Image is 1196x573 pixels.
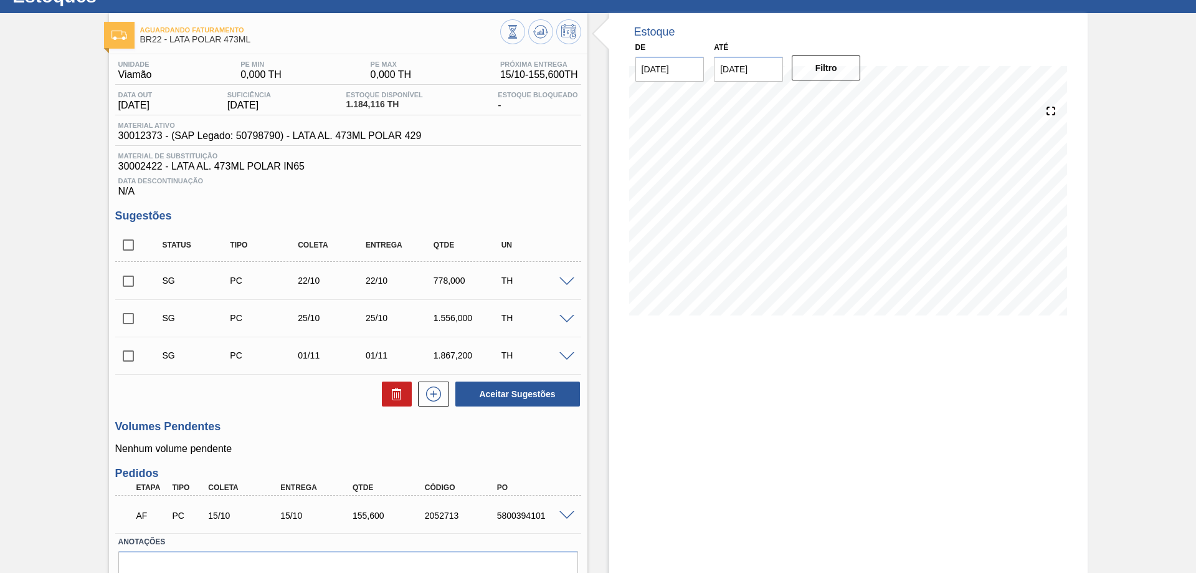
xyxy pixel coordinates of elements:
[277,511,358,521] div: 15/10/2025
[159,313,235,323] div: Sugestão Criada
[133,483,171,492] div: Etapa
[115,420,581,433] h3: Volumes Pendentes
[295,350,370,360] div: 01/11/2025
[635,43,646,52] label: De
[363,241,438,249] div: Entrega
[500,69,578,80] span: 15/10 - 155,600 TH
[498,241,574,249] div: UN
[169,511,206,521] div: Pedido de Compra
[528,19,553,44] button: Atualizar Gráfico
[227,241,302,249] div: Tipo
[449,380,581,408] div: Aceitar Sugestões
[118,60,152,68] span: Unidade
[227,313,302,323] div: Pedido de Compra
[205,483,286,492] div: Coleta
[169,483,206,492] div: Tipo
[227,276,302,286] div: Pedido de Compra
[422,511,503,521] div: 2052713
[136,511,168,521] p: AF
[118,177,578,185] span: Data Descontinuação
[159,276,235,286] div: Sugestão Criada
[634,26,675,39] div: Estoque
[412,382,449,407] div: Nova sugestão
[277,483,358,492] div: Entrega
[115,467,581,480] h3: Pedidos
[112,31,127,40] img: Ícone
[498,91,577,99] span: Estoque Bloqueado
[118,130,422,142] span: 30012373 - (SAP Legado: 50798790) - LATA AL. 473ML POLAR 429
[118,100,153,111] span: [DATE]
[371,60,412,68] span: PE MAX
[140,35,500,44] span: BR22 - LATA POLAR 473ML
[346,100,423,109] span: 1.184,116 TH
[714,43,728,52] label: Até
[349,511,430,521] div: 155,600
[498,350,574,360] div: TH
[494,511,575,521] div: 5800394101
[115,443,581,455] p: Nenhum volume pendente
[133,502,171,529] div: Aguardando Faturamento
[118,69,152,80] span: Viamão
[349,483,430,492] div: Qtde
[140,26,500,34] span: Aguardando Faturamento
[118,122,422,129] span: Material ativo
[118,161,578,172] span: 30002422 - LATA AL. 473ML POLAR IN65
[422,483,503,492] div: Código
[792,55,861,80] button: Filtro
[227,91,271,99] span: Suficiência
[556,19,581,44] button: Programar Estoque
[295,241,370,249] div: Coleta
[714,57,783,82] input: dd/mm/yyyy
[240,69,282,80] span: 0,000 TH
[498,276,574,286] div: TH
[205,511,286,521] div: 15/10/2025
[295,276,370,286] div: 22/10/2025
[500,60,578,68] span: Próxima Entrega
[494,483,575,492] div: PO
[363,313,438,323] div: 25/10/2025
[430,313,506,323] div: 1.556,000
[498,313,574,323] div: TH
[363,350,438,360] div: 01/11/2025
[115,209,581,223] h3: Sugestões
[159,350,235,360] div: Sugestão Criada
[159,241,235,249] div: Status
[227,350,302,360] div: Pedido de Compra
[295,313,370,323] div: 25/10/2025
[346,91,423,99] span: Estoque Disponível
[363,276,438,286] div: 22/10/2025
[118,152,578,160] span: Material de Substituição
[118,91,153,99] span: Data out
[376,382,412,407] div: Excluir Sugestões
[430,350,506,360] div: 1.867,200
[115,172,581,197] div: N/A
[240,60,282,68] span: PE MIN
[118,533,578,551] label: Anotações
[635,57,705,82] input: dd/mm/yyyy
[495,91,581,111] div: -
[371,69,412,80] span: 0,000 TH
[227,100,271,111] span: [DATE]
[455,382,580,407] button: Aceitar Sugestões
[430,276,506,286] div: 778,000
[500,19,525,44] button: Visão Geral dos Estoques
[430,241,506,249] div: Qtde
